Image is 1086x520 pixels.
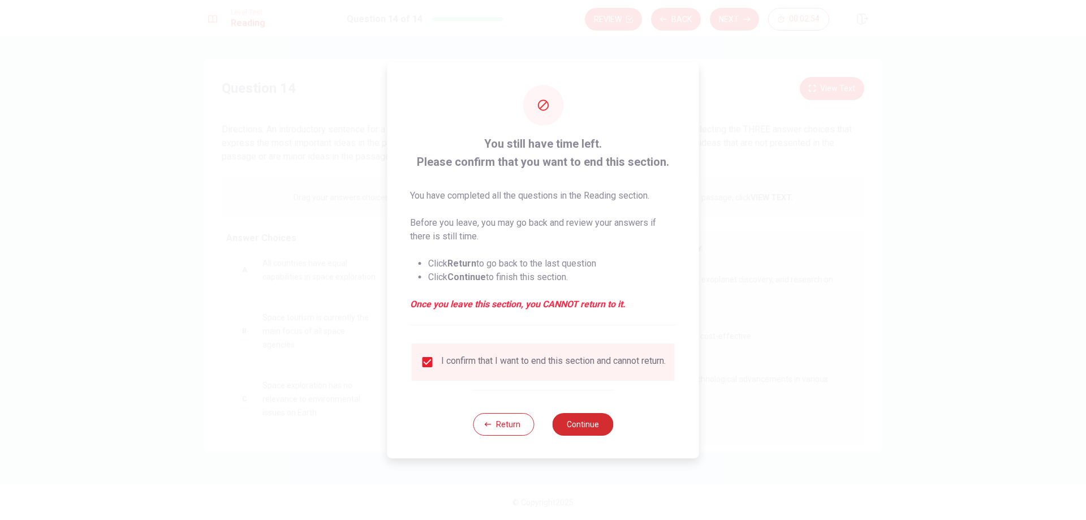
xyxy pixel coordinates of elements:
button: Continue [552,413,613,436]
p: Before you leave, you may go back and review your answers if there is still time. [410,216,676,243]
button: Return [473,413,534,436]
div: I confirm that I want to end this section and cannot return. [441,355,666,369]
li: Click to finish this section. [428,270,676,284]
span: You still have time left. Please confirm that you want to end this section. [410,135,676,171]
strong: Continue [447,272,486,282]
strong: Return [447,258,476,269]
li: Click to go back to the last question [428,257,676,270]
p: You have completed all the questions in the Reading section. [410,189,676,203]
em: Once you leave this section, you CANNOT return to it. [410,298,676,311]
